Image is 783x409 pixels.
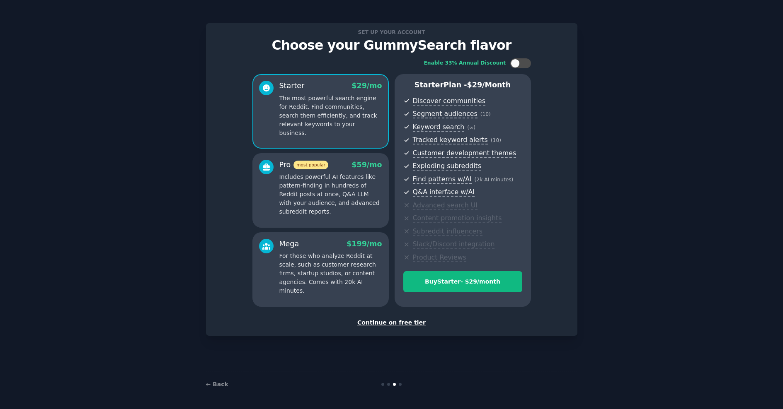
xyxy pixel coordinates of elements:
p: Starter Plan - [403,80,522,90]
button: BuyStarter- $29/month [403,271,522,292]
p: Includes powerful AI features like pattern-finding in hundreds of Reddit posts at once, Q&A LLM w... [279,173,382,216]
span: Subreddit influencers [413,227,482,236]
span: Advanced search UI [413,201,478,210]
span: Q&A interface w/AI [413,188,475,197]
span: $ 29 /mo [352,82,382,90]
div: Enable 33% Annual Discount [424,60,506,67]
div: Buy Starter - $ 29 /month [404,277,522,286]
p: Choose your GummySearch flavor [215,38,569,53]
span: Tracked keyword alerts [413,136,488,144]
div: Mega [279,239,299,249]
span: $ 59 /mo [352,161,382,169]
span: Content promotion insights [413,214,502,223]
div: Pro [279,160,328,170]
div: Continue on free tier [215,318,569,327]
span: Discover communities [413,97,485,106]
div: Starter [279,81,305,91]
span: Customer development themes [413,149,516,158]
span: Set up your account [356,28,427,36]
span: Product Reviews [413,253,466,262]
span: ( ∞ ) [467,125,475,130]
a: ← Back [206,381,228,387]
span: ( 10 ) [491,137,501,143]
span: $ 199 /mo [347,240,382,248]
span: Slack/Discord integration [413,240,495,249]
span: $ 29 /month [467,81,511,89]
p: The most powerful search engine for Reddit. Find communities, search them efficiently, and track ... [279,94,382,137]
span: ( 2k AI minutes ) [475,177,514,183]
span: Keyword search [413,123,465,132]
span: Exploding subreddits [413,162,481,171]
span: Find patterns w/AI [413,175,472,184]
span: ( 10 ) [480,111,491,117]
p: For those who analyze Reddit at scale, such as customer research firms, startup studios, or conte... [279,252,382,295]
span: Segment audiences [413,110,478,118]
span: most popular [293,161,328,169]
